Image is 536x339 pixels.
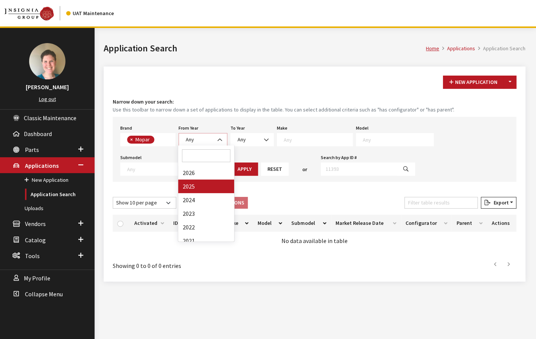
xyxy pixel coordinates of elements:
[487,215,516,232] th: Actions
[113,232,516,250] td: No data available in table
[130,136,133,143] span: ×
[230,133,274,146] span: Any
[25,146,39,153] span: Parts
[235,136,269,144] span: Any
[231,163,258,176] button: Apply
[238,136,246,143] span: Any
[113,106,516,114] small: Use this toolbar to narrow down a set of applications to display in the table. You can select add...
[127,136,154,144] li: Mopar
[25,290,63,298] span: Collapse Menu
[426,45,439,52] a: Home
[5,7,54,20] img: Catalog Maintenance
[104,42,426,55] h1: Application Search
[452,215,487,232] th: Parent: activate to sort column ascending
[401,215,452,232] th: Configurator: activate to sort column ascending
[277,125,287,132] label: Make
[287,215,331,232] th: Submodel: activate to sort column ascending
[8,82,87,91] h3: [PERSON_NAME]
[39,96,56,102] a: Log out
[404,197,478,209] input: Filter table results
[178,207,234,220] li: 2023
[230,125,245,132] label: To Year
[178,180,234,193] li: 2025
[178,220,234,234] li: 2022
[253,215,287,232] th: Model: activate to sort column ascending
[120,154,141,161] label: Submodel
[179,125,198,132] label: From Year
[331,215,401,232] th: Market Release Date: activate to sort column ascending
[321,163,397,176] input: 11393
[481,197,516,209] button: Export
[29,43,65,79] img: Janelle Crocker-Krause
[475,45,525,53] li: Application Search
[178,193,234,207] li: 2024
[183,136,222,144] span: Any
[24,130,52,138] span: Dashboard
[179,133,227,146] span: Any
[25,236,46,244] span: Catalog
[439,45,475,53] li: Applications
[130,215,169,232] th: Activated: activate to sort column ascending
[24,274,50,282] span: My Profile
[443,76,504,89] button: New Application
[127,166,207,172] textarea: Search
[186,136,194,143] span: Any
[25,162,59,169] span: Applications
[113,256,276,270] div: Showing 0 to 0 of 0 entries
[222,215,253,232] th: Make: activate to sort column ascending
[169,215,192,232] th: ID: activate to sort column ascending
[490,199,508,206] span: Export
[302,166,307,173] span: or
[25,252,40,260] span: Tools
[156,137,160,144] textarea: Search
[113,98,516,106] h4: Narrow down your search:
[25,220,46,228] span: Vendors
[363,136,433,143] textarea: Search
[284,136,353,143] textarea: Search
[182,149,230,162] input: Search
[261,163,289,176] button: Reset
[24,114,76,122] span: Classic Maintenance
[127,136,135,144] button: Remove item
[178,234,234,248] li: 2021
[178,166,234,180] li: 2026
[321,154,357,161] label: Search by App ID #
[120,125,132,132] label: Brand
[135,136,152,143] span: Mopar
[356,125,368,132] label: Model
[66,9,114,17] div: UAT Maintenance
[5,6,66,20] a: Insignia Group logo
